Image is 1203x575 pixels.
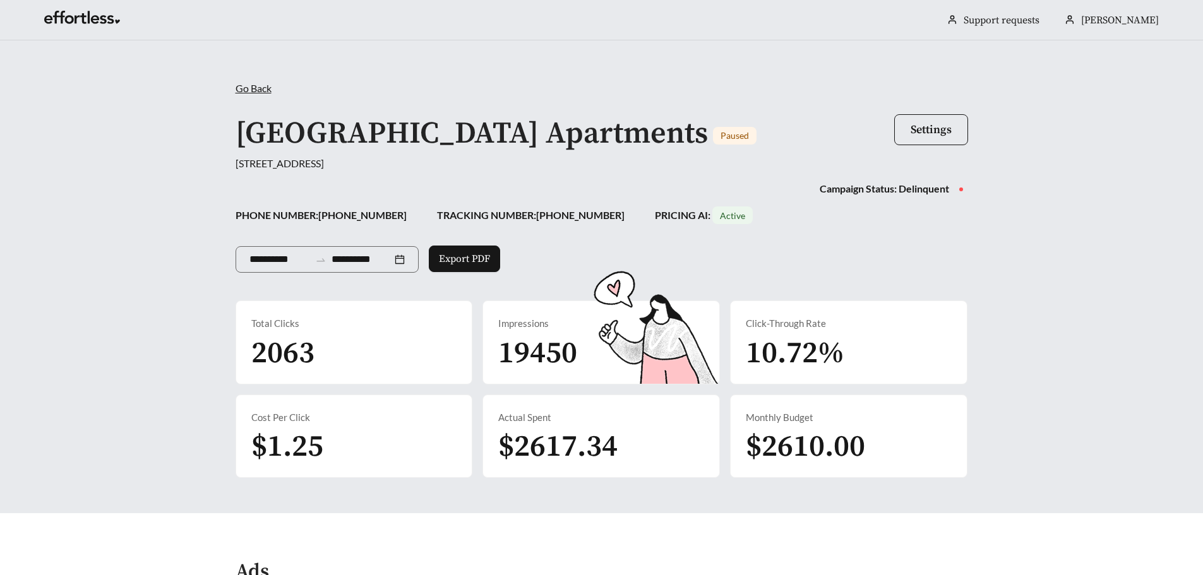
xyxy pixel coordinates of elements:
[315,254,326,266] span: swap-right
[746,410,952,425] div: Monthly Budget
[721,130,749,141] span: Paused
[437,209,625,221] strong: TRACKING NUMBER: [PHONE_NUMBER]
[236,82,272,94] span: Go Back
[911,122,952,137] span: Settings
[236,209,407,221] strong: PHONE NUMBER: [PHONE_NUMBER]
[236,156,968,171] div: [STREET_ADDRESS]
[251,410,457,425] div: Cost Per Click
[655,209,753,221] strong: PRICING AI:
[746,316,952,331] div: Click-Through Rate
[429,246,500,272] button: Export PDF
[251,428,323,466] span: $1.25
[746,335,844,372] span: 10.72%
[251,316,457,331] div: Total Clicks
[315,254,326,265] span: to
[964,14,1039,27] a: Support requests
[820,181,949,196] div: Campaign Status: Delinquent
[498,335,577,372] span: 19450
[720,210,745,221] span: Active
[439,251,490,266] span: Export PDF
[498,428,618,466] span: $2617.34
[894,114,968,145] button: Settings
[746,428,865,466] span: $2610.00
[498,316,704,331] div: Impressions
[498,410,704,425] div: Actual Spent
[236,115,708,153] h1: [GEOGRAPHIC_DATA] Apartments
[1081,14,1159,27] span: [PERSON_NAME]
[251,335,314,372] span: 2063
